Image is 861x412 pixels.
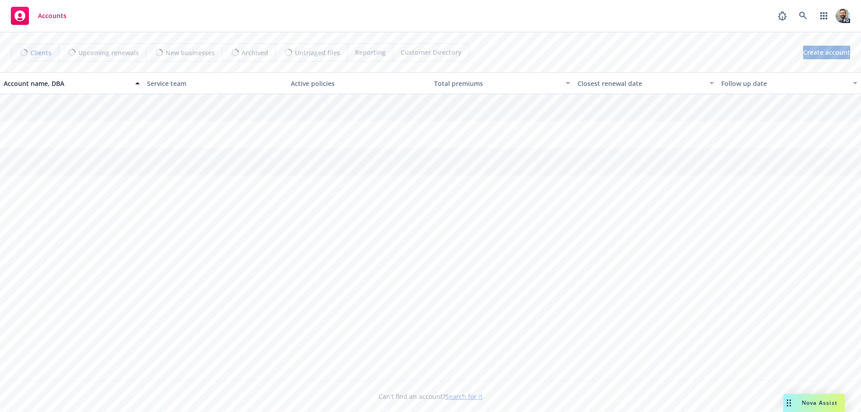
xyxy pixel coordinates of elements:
span: Customer Directory [401,47,462,57]
a: Search [794,7,812,25]
span: Reporting [355,47,386,57]
span: Nova Assist [802,399,837,407]
button: Follow up date [718,72,861,94]
span: New businesses [166,48,215,57]
img: photo [836,9,850,23]
div: Account name, DBA [4,79,130,88]
span: Clients [30,48,52,57]
button: Active policies [287,72,430,94]
a: Switch app [815,7,833,25]
div: Total premiums [434,79,560,88]
div: Closest renewal date [577,79,704,88]
button: Total premiums [430,72,574,94]
div: Active policies [291,79,427,88]
div: Service team [147,79,283,88]
span: Upcoming renewals [78,48,139,57]
a: Accounts [7,3,70,28]
button: Service team [143,72,287,94]
span: Archived [241,48,268,57]
span: Create account [803,44,850,61]
span: Untriaged files [295,48,340,57]
div: Drag to move [783,394,795,412]
a: Create account [803,46,850,59]
a: Search for it [445,392,483,401]
div: Follow up date [721,79,847,88]
button: Nova Assist [783,394,845,412]
span: Accounts [38,12,66,19]
button: Closest renewal date [574,72,717,94]
a: Report a Bug [773,7,791,25]
span: Can't find an account? [378,392,483,401]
